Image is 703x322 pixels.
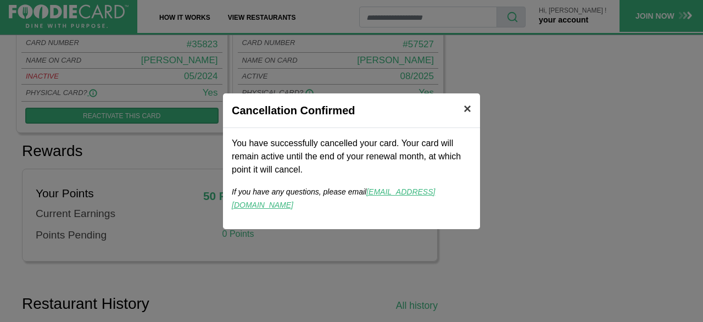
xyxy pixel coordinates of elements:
span: × [464,101,471,116]
a: [EMAIL_ADDRESS][DOMAIN_NAME] [232,187,435,209]
button: Close [455,93,480,124]
i: If you have any questions, please email [232,187,435,209]
h5: Cancellation Confirmed [232,102,355,119]
p: You have successfully cancelled your card. Your card will remain active until the end of your ren... [232,137,471,176]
